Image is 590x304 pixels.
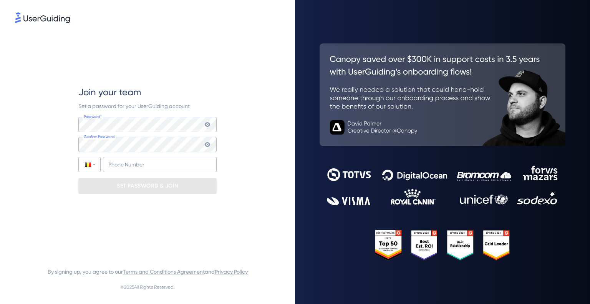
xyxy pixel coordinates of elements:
[15,12,70,23] img: 8faab4ba6bc7696a72372aa768b0286c.svg
[320,43,565,146] img: 26c0aa7c25a843aed4baddd2b5e0fa68.svg
[327,166,558,205] img: 9302ce2ac39453076f5bc0f2f2ca889b.svg
[123,269,205,275] a: Terms and Conditions Agreement
[117,180,178,192] p: SET PASSWORD & JOIN
[120,282,175,292] span: © 2025 All Rights Reserved.
[215,269,248,275] a: Privacy Policy
[103,157,217,172] input: Phone Number
[79,157,100,172] div: Belgium: + 32
[375,230,510,261] img: 25303e33045975176eb484905ab012ff.svg
[78,86,141,98] span: Join your team
[78,103,190,109] span: Set a password for your UserGuiding account
[48,267,248,276] span: By signing up, you agree to our and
